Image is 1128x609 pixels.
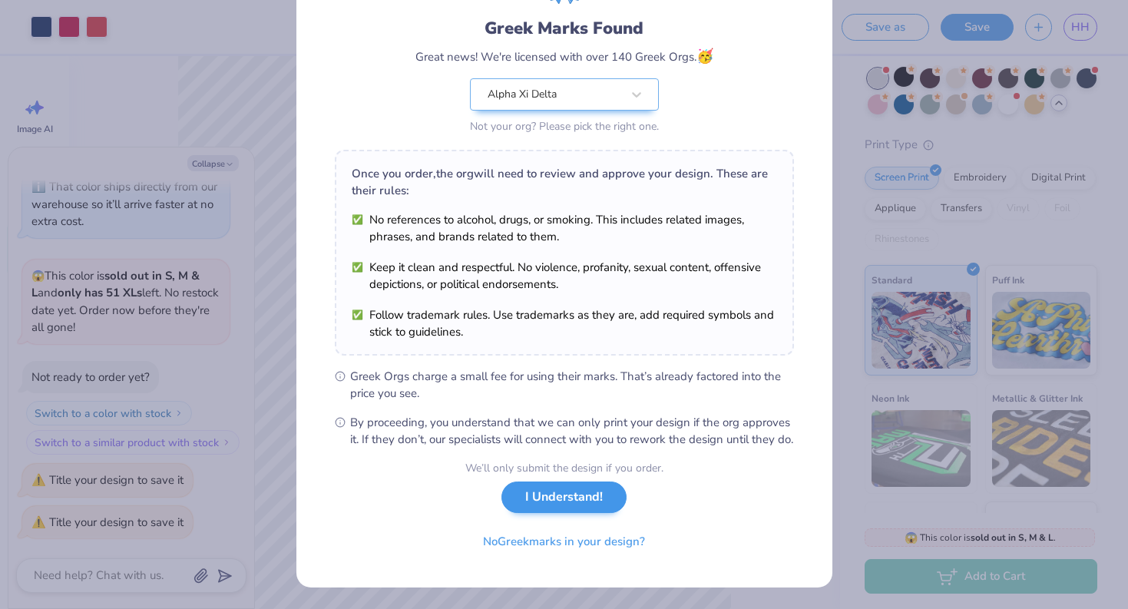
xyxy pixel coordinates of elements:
[696,47,713,65] span: 🥳
[352,211,777,245] li: No references to alcohol, drugs, or smoking. This includes related images, phrases, and brands re...
[501,482,627,513] button: I Understand!
[470,526,658,558] button: NoGreekmarks in your design?
[352,259,777,293] li: Keep it clean and respectful. No violence, profanity, sexual content, offensive depictions, or po...
[485,16,643,41] div: Greek Marks Found
[470,118,659,134] div: Not your org? Please pick the right one.
[465,460,663,476] div: We’ll only submit the design if you order.
[352,306,777,340] li: Follow trademark rules. Use trademarks as they are, add required symbols and stick to guidelines.
[415,46,713,67] div: Great news! We're licensed with over 140 Greek Orgs.
[350,368,794,402] span: Greek Orgs charge a small fee for using their marks. That’s already factored into the price you see.
[352,165,777,199] div: Once you order, the org will need to review and approve your design. These are their rules:
[350,414,794,448] span: By proceeding, you understand that we can only print your design if the org approves it. If they ...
